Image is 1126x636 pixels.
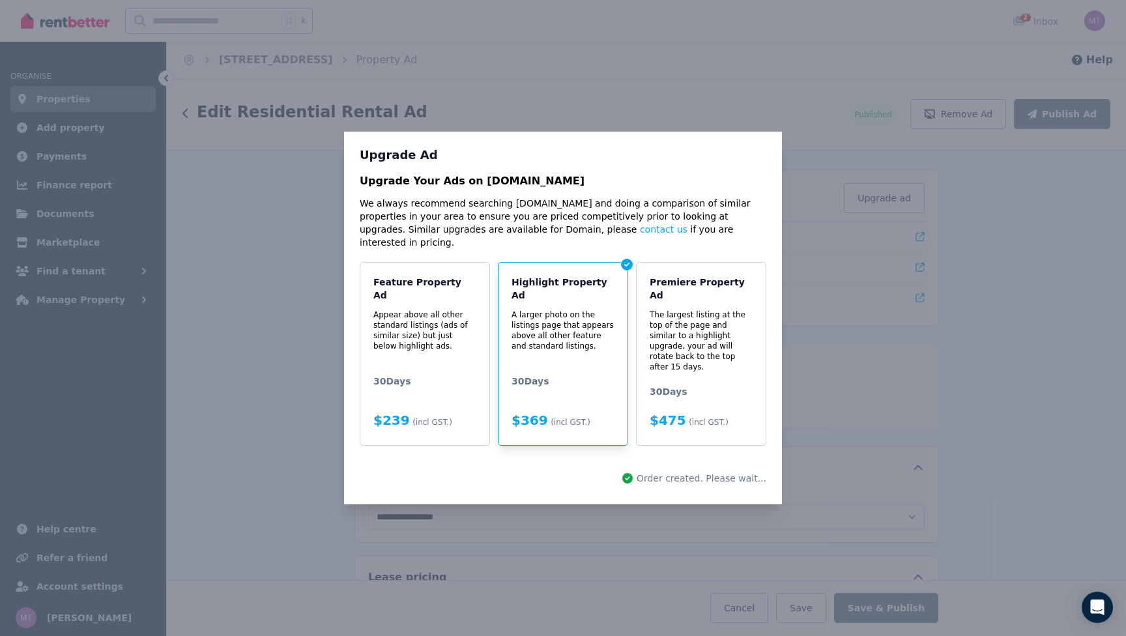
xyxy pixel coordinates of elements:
[551,418,590,427] span: (incl GST.)
[640,224,687,235] a: contact us
[373,412,410,428] span: $239
[373,276,476,302] h4: Feature Property Ad
[650,412,686,428] span: $475
[650,276,753,302] h4: Premiere Property Ad
[412,418,452,427] span: (incl GST.)
[1082,592,1113,623] div: Open Intercom Messenger
[637,472,766,485] span: Order created. Please wait...
[512,310,614,351] p: A larger photo on the listings page that appears above all other feature and standard listings.
[373,310,476,351] p: Appear above all other standard listings (ads of similar size) but just below highlight ads.
[650,385,753,398] span: 30 Days
[360,197,766,249] p: We always recommend searching [DOMAIN_NAME] and doing a comparison of similar properties in your ...
[373,375,476,388] span: 30 Days
[512,412,548,428] span: $369
[360,173,766,189] p: Upgrade Your Ads on [DOMAIN_NAME]
[512,276,614,302] h4: Highlight Property Ad
[689,418,729,427] span: (incl GST.)
[650,310,753,372] p: The largest listing at the top of the page and similar to a highlight upgrade, your ad will rotat...
[360,147,766,163] h3: Upgrade Ad
[512,375,614,388] span: 30 Days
